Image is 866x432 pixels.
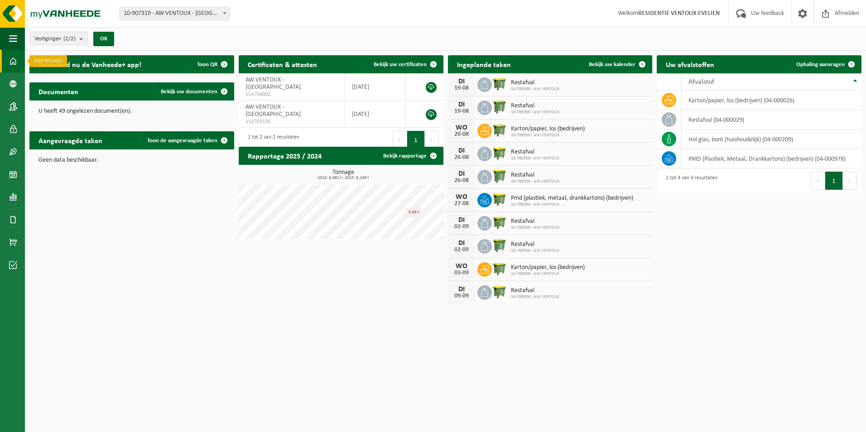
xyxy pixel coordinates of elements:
[452,293,471,299] div: 09-09
[511,241,559,248] span: Restafval
[452,201,471,207] div: 27-08
[511,156,559,161] span: 10-789359 - AW VENTOUX
[511,264,585,271] span: Karton/papier, los (bedrijven)
[638,10,720,17] strong: RESIDENTIE VENTOUX EVELIEN
[511,195,633,202] span: Pmd (plastiek, metaal, drankkartons) (bedrijven)
[492,168,507,184] img: WB-0770-HPE-GN-50
[682,149,861,168] td: PMD (Plastiek, Metaal, Drankkartons) (bedrijven) (04-000978)
[682,91,861,110] td: karton/papier, los (bedrijven) (04-000026)
[345,101,406,128] td: [DATE]
[120,7,229,20] span: 10-907319 - AW VENTOUX - BRUGGE
[452,170,471,178] div: DI
[657,55,723,73] h2: Uw afvalstoffen
[34,32,76,46] span: Vestigingen
[448,55,520,73] h2: Ingeplande taken
[93,32,114,46] button: OK
[511,218,559,225] span: Restafval
[511,202,633,207] span: 10-789359 - AW VENTOUX
[452,193,471,201] div: WO
[29,82,87,100] h2: Documenten
[245,91,338,98] span: VLA704002
[366,55,443,73] a: Bekijk uw certificaten
[492,122,507,138] img: WB-1100-HPE-GN-50
[492,192,507,207] img: WB-1100-HPE-GN-50
[511,86,559,92] span: 10-789359 - AW VENTOUX
[393,131,407,149] button: Previous
[376,147,443,165] a: Bekijk rapportage
[452,78,471,85] div: DI
[245,104,301,118] span: AW VENTOUX - [GEOGRAPHIC_DATA]
[511,225,559,230] span: 10-789359 - AW VENTOUX
[239,147,331,164] h2: Rapportage 2025 / 2024
[239,55,326,73] h2: Certificaten & attesten
[492,76,507,91] img: WB-1100-HPE-GN-50
[661,171,717,191] div: 1 tot 4 van 4 resultaten
[161,89,217,95] span: Bekijk uw documenten
[374,62,427,67] span: Bekijk uw certificaten
[452,216,471,224] div: DI
[154,82,233,101] a: Bekijk uw documenten
[492,99,507,115] img: WB-0770-HPE-GN-50
[511,179,559,184] span: 10-789359 - AW VENTOUX
[452,147,471,154] div: DI
[682,130,861,149] td: hol glas, bont (huishoudelijk) (04-000209)
[452,178,471,184] div: 26-08
[29,131,111,149] h2: Aangevraagde taken
[452,124,471,131] div: WO
[29,55,150,73] h2: Download nu de Vanheede+ app!
[511,248,559,254] span: 10-789359 - AW VENTOUX
[452,224,471,230] div: 02-09
[511,79,559,86] span: Restafval
[29,32,88,45] button: Vestigingen(2/2)
[452,240,471,247] div: DI
[63,36,76,42] count: (2/2)
[492,261,507,276] img: WB-1100-HPE-GN-50
[492,145,507,161] img: WB-1100-HPE-GN-50
[452,154,471,161] div: 26-08
[38,157,225,163] p: Geen data beschikbaar.
[492,284,507,299] img: WB-1100-HPE-GN-50
[345,73,406,101] td: [DATE]
[511,294,559,300] span: 10-789359 - AW VENTOUX
[452,286,471,293] div: DI
[452,263,471,270] div: WO
[511,172,559,179] span: Restafval
[245,118,338,125] span: VLA701530
[511,110,559,115] span: 10-789359 - AW VENTOUX
[511,133,585,138] span: 10-789359 - AW VENTOUX
[147,138,217,144] span: Toon de aangevraagde taken
[425,131,439,149] button: Next
[682,110,861,130] td: restafval (04-000029)
[140,131,233,149] a: Toon de aangevraagde taken
[120,7,230,20] span: 10-907319 - AW VENTOUX - BRUGGE
[688,78,714,86] span: Afvalstof
[452,101,471,108] div: DI
[197,62,217,67] span: Toon QR
[243,130,299,150] div: 1 tot 2 van 2 resultaten
[38,108,225,115] p: U heeft 49 ongelezen document(en).
[492,215,507,230] img: WB-1100-HPE-GN-50
[796,62,845,67] span: Ophaling aanvragen
[843,172,857,190] button: Next
[452,270,471,276] div: 03-09
[811,172,825,190] button: Previous
[452,131,471,138] div: 20-08
[789,55,861,73] a: Ophaling aanvragen
[243,176,443,180] span: 2024: 8,681 t - 2025: 8,249 t
[406,207,422,217] div: 0,86 t
[190,55,233,73] button: Toon QR
[582,55,651,73] a: Bekijk uw kalender
[589,62,635,67] span: Bekijk uw kalender
[245,77,301,91] span: AW VENTOUX - [GEOGRAPHIC_DATA]
[511,125,585,133] span: Karton/papier, los (bedrijven)
[511,149,559,156] span: Restafval
[452,85,471,91] div: 19-08
[825,172,843,190] button: 1
[511,271,585,277] span: 10-789359 - AW VENTOUX
[452,247,471,253] div: 02-09
[511,102,559,110] span: Restafval
[511,287,559,294] span: Restafval
[243,169,443,180] h3: Tonnage
[492,238,507,253] img: WB-0770-HPE-GN-50
[452,108,471,115] div: 19-08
